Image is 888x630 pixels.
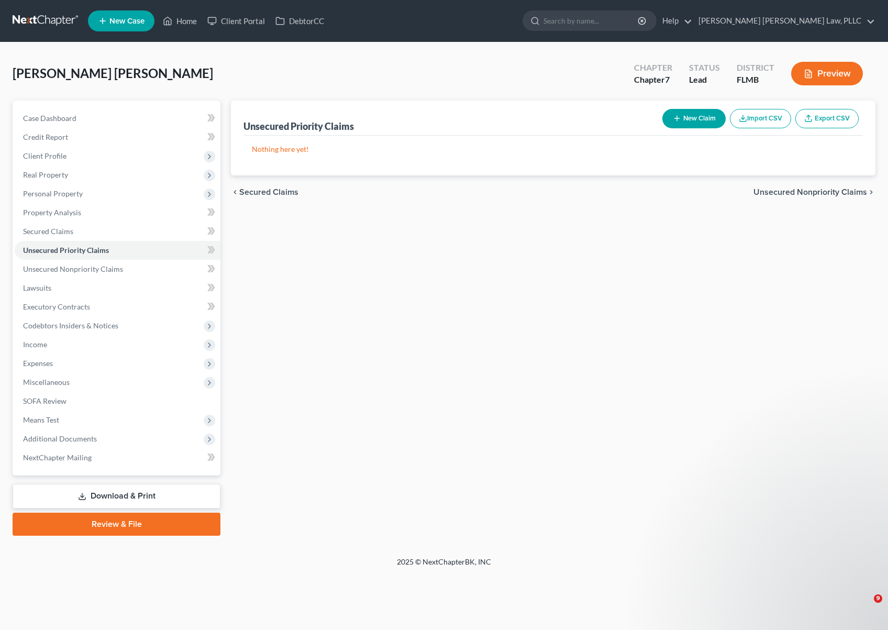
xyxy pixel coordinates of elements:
span: Personal Property [23,189,83,198]
span: Means Test [23,415,59,424]
a: Export CSV [795,109,859,128]
button: chevron_left Secured Claims [231,188,298,196]
i: chevron_left [231,188,239,196]
input: Search by name... [543,11,639,30]
div: Lead [689,74,720,86]
span: Codebtors Insiders & Notices [23,321,118,330]
span: Lawsuits [23,283,51,292]
p: Nothing here yet! [252,144,854,154]
div: Status [689,62,720,74]
span: Executory Contracts [23,302,90,311]
a: Credit Report [15,128,220,147]
span: Income [23,340,47,349]
div: 2025 © NextChapterBK, INC [146,557,742,576]
div: District [737,62,774,74]
span: Secured Claims [23,227,73,236]
a: Case Dashboard [15,109,220,128]
span: NextChapter Mailing [23,453,92,462]
span: Unsecured Nonpriority Claims [753,188,867,196]
button: New Claim [662,109,726,128]
span: Case Dashboard [23,114,76,123]
a: [PERSON_NAME] [PERSON_NAME] Law, PLLC [693,12,875,30]
a: Review & File [13,513,220,536]
a: SOFA Review [15,392,220,411]
span: Unsecured Nonpriority Claims [23,264,123,273]
span: Expenses [23,359,53,368]
a: Property Analysis [15,203,220,222]
div: FLMB [737,74,774,86]
a: Lawsuits [15,279,220,297]
a: Home [158,12,202,30]
button: Unsecured Nonpriority Claims chevron_right [753,188,875,196]
span: [PERSON_NAME] [PERSON_NAME] [13,65,213,81]
a: Help [657,12,692,30]
a: Secured Claims [15,222,220,241]
iframe: Intercom live chat [852,594,878,620]
a: Executory Contracts [15,297,220,316]
span: Client Profile [23,151,66,160]
div: Chapter [634,62,672,74]
span: New Case [109,17,145,25]
span: Secured Claims [239,188,298,196]
span: 9 [874,594,882,603]
a: Unsecured Nonpriority Claims [15,260,220,279]
a: Client Portal [202,12,270,30]
div: Unsecured Priority Claims [243,120,354,132]
span: Miscellaneous [23,378,70,386]
span: Credit Report [23,132,68,141]
span: SOFA Review [23,396,66,405]
span: Unsecured Priority Claims [23,246,109,255]
span: Additional Documents [23,434,97,443]
a: NextChapter Mailing [15,448,220,467]
span: Real Property [23,170,68,179]
a: DebtorCC [270,12,329,30]
a: Download & Print [13,484,220,509]
button: Preview [791,62,863,85]
i: chevron_right [867,188,875,196]
a: Unsecured Priority Claims [15,241,220,260]
button: Import CSV [730,109,791,128]
span: 7 [665,74,670,84]
span: Property Analysis [23,208,81,217]
div: Chapter [634,74,672,86]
